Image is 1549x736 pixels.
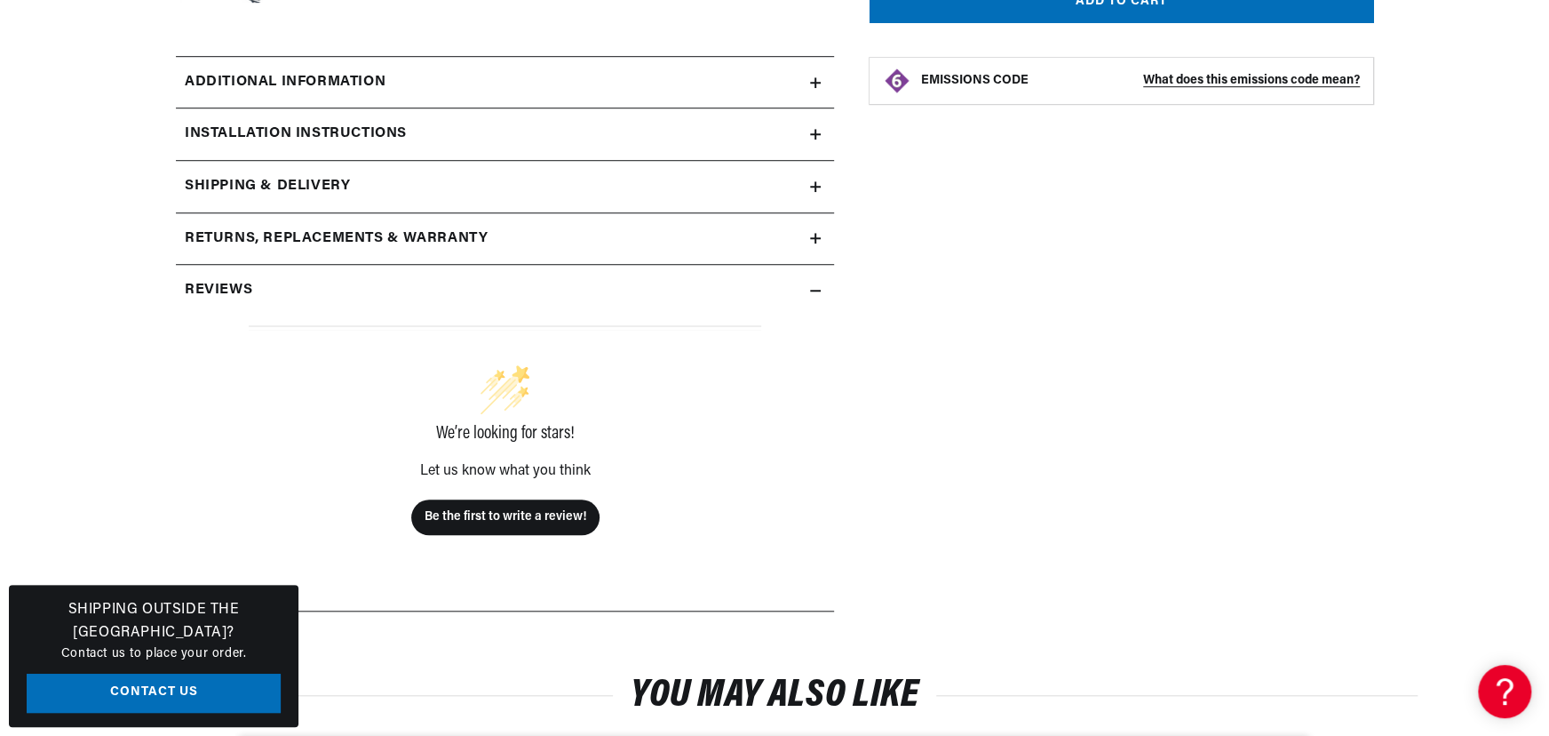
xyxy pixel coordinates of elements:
div: We’re looking for stars! [249,425,761,443]
h2: Returns, Replacements & Warranty [185,228,488,251]
summary: Shipping & Delivery [176,161,834,212]
h2: Shipping & Delivery [185,175,350,198]
h2: Installation instructions [185,123,407,146]
summary: Additional information [176,57,834,108]
h2: Reviews [185,279,252,302]
strong: EMISSIONS CODE [920,73,1028,86]
h2: You may also like [131,679,1418,713]
div: Let us know what you think [249,464,761,478]
a: Contact Us [27,674,281,714]
button: Be the first to write a review! [411,500,600,535]
h2: Additional information [185,71,385,94]
p: Contact us to place your order. [27,644,281,664]
summary: Installation instructions [176,108,834,160]
h3: Shipping Outside the [GEOGRAPHIC_DATA]? [27,599,281,644]
img: Emissions code [883,66,911,94]
summary: Returns, Replacements & Warranty [176,213,834,265]
div: customer reviews [185,316,825,597]
button: EMISSIONS CODEWhat does this emissions code mean? [920,72,1360,88]
summary: Reviews [176,265,834,316]
strong: What does this emissions code mean? [1143,73,1360,86]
